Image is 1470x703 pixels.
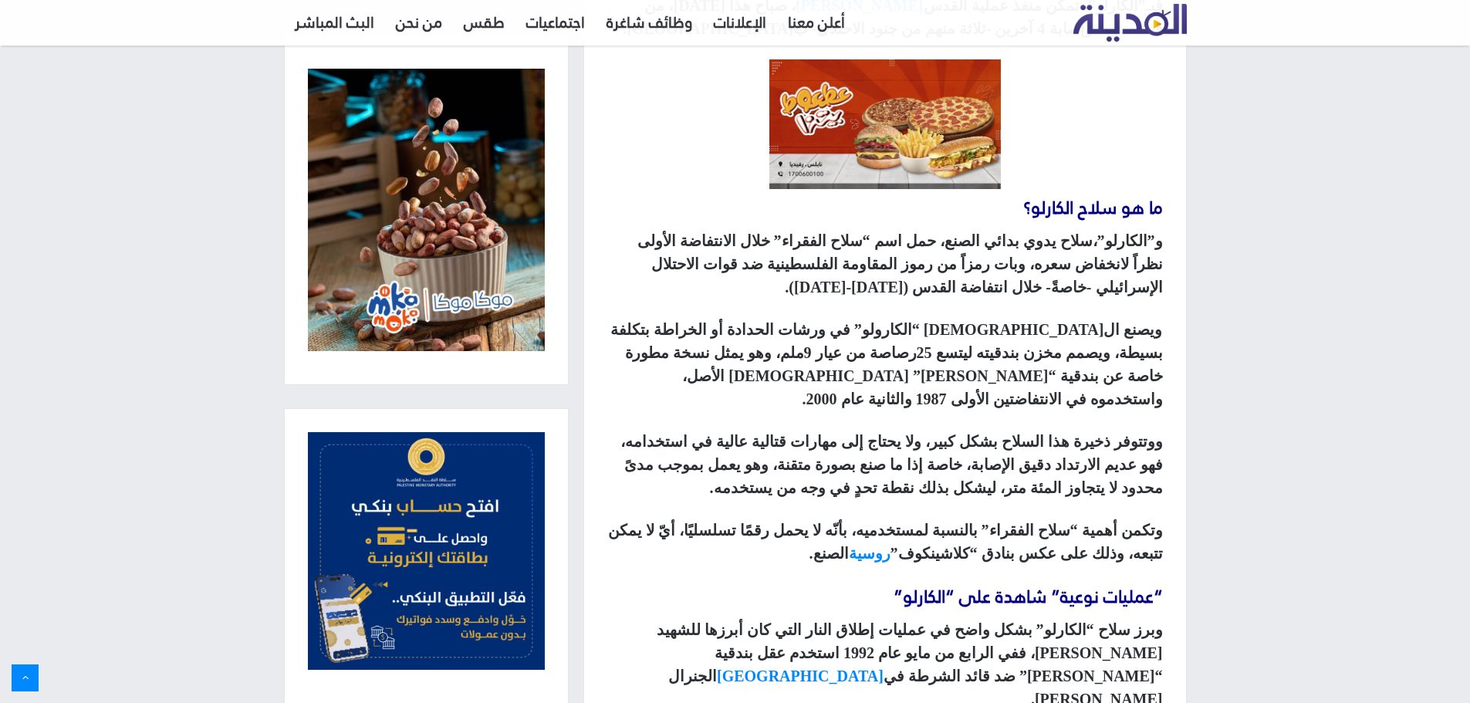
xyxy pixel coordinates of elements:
[610,321,1163,407] strong: ويصنع ال[DEMOGRAPHIC_DATA] “الكارولو” في ورشات الحدادة أو الخراطة بتكلفة بسيطة، ويصمم مخزن بندقيت...
[620,433,1163,496] strong: ووتتوفر ذخيرة هذا السلاح بشكل كبير، ولا يحتاج إلى مهارات قتالية عالية في استخدامه، فهو عديم الارت...
[849,545,890,562] a: روسية
[1023,191,1163,224] strong: ما هو سلاح الكارلو؟
[1073,4,1187,42] img: تلفزيون المدينة
[608,522,1163,562] strong: وتكمن أهمية “سلاح الفقراء” بالنسبة لمستخدميه، بأنّه لا يحمل رقمًا تسلسليًا، أيّ لا يمكن تتبعه، وذ...
[657,621,1163,661] span: وبرز سلاح “الكارلو” بشكل واضح في عمليات إطلاق النار التي كان أبرزها للشهيد [PERSON_NAME]
[637,232,1163,296] strong: و”الكارلو”،سلاح يدوي بدائي الصنع، حمل اسم “سلاح الفقراء” خلال الانتفاضة الأولى نظراً لانخفاض سعره...
[1073,5,1187,42] a: تلفزيون المدينة
[894,580,1163,613] span: “عمليات نوعية” شاهدة على “الكارلو”
[717,668,884,684] a: [GEOGRAPHIC_DATA]
[687,367,1048,384] span: [PERSON_NAME]” [DEMOGRAPHIC_DATA] الأصل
